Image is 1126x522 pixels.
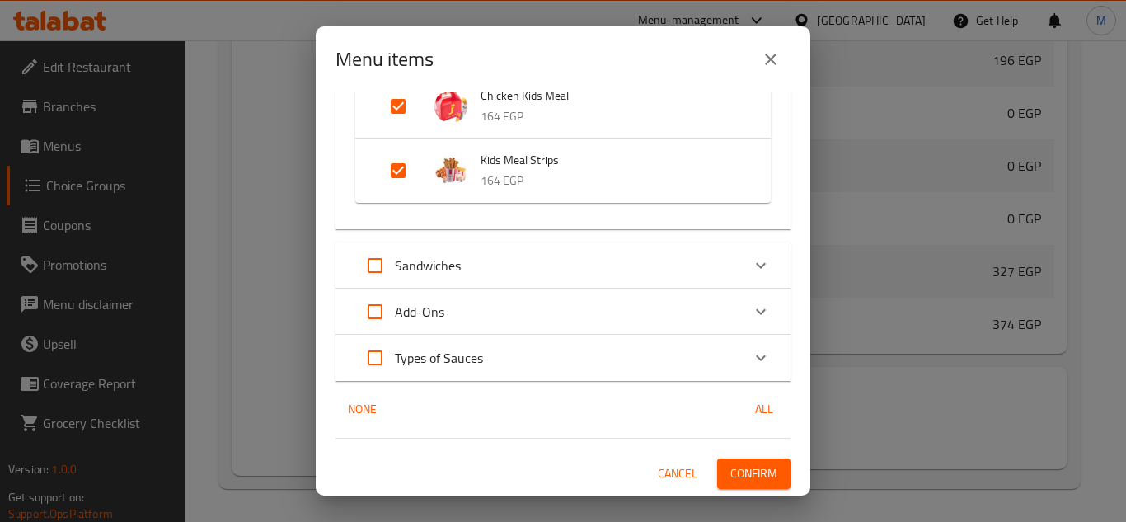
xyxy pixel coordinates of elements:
[481,171,738,191] p: 164 EGP
[342,399,382,420] span: None
[744,399,784,420] span: All
[335,242,791,289] div: Expand
[481,106,738,127] p: 164 EGP
[434,90,467,123] img: Chicken Kids Meal
[355,139,771,203] div: Expand
[355,74,771,139] div: Expand
[738,394,791,425] button: All
[717,459,791,489] button: Confirm
[395,302,444,322] p: Add-Ons
[335,394,388,425] button: None
[335,335,791,381] div: Expand
[658,463,697,484] span: Cancel
[481,150,738,171] span: Kids Meal Strips
[481,86,738,106] span: Chicken Kids Meal
[730,463,777,484] span: Confirm
[751,40,791,79] button: close
[335,289,791,335] div: Expand
[651,459,704,489] button: Cancel
[395,256,461,275] p: Sandwiches
[335,46,434,73] h2: Menu items
[395,348,483,368] p: Types of Sauces
[434,154,467,187] img: Kids Meal Strips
